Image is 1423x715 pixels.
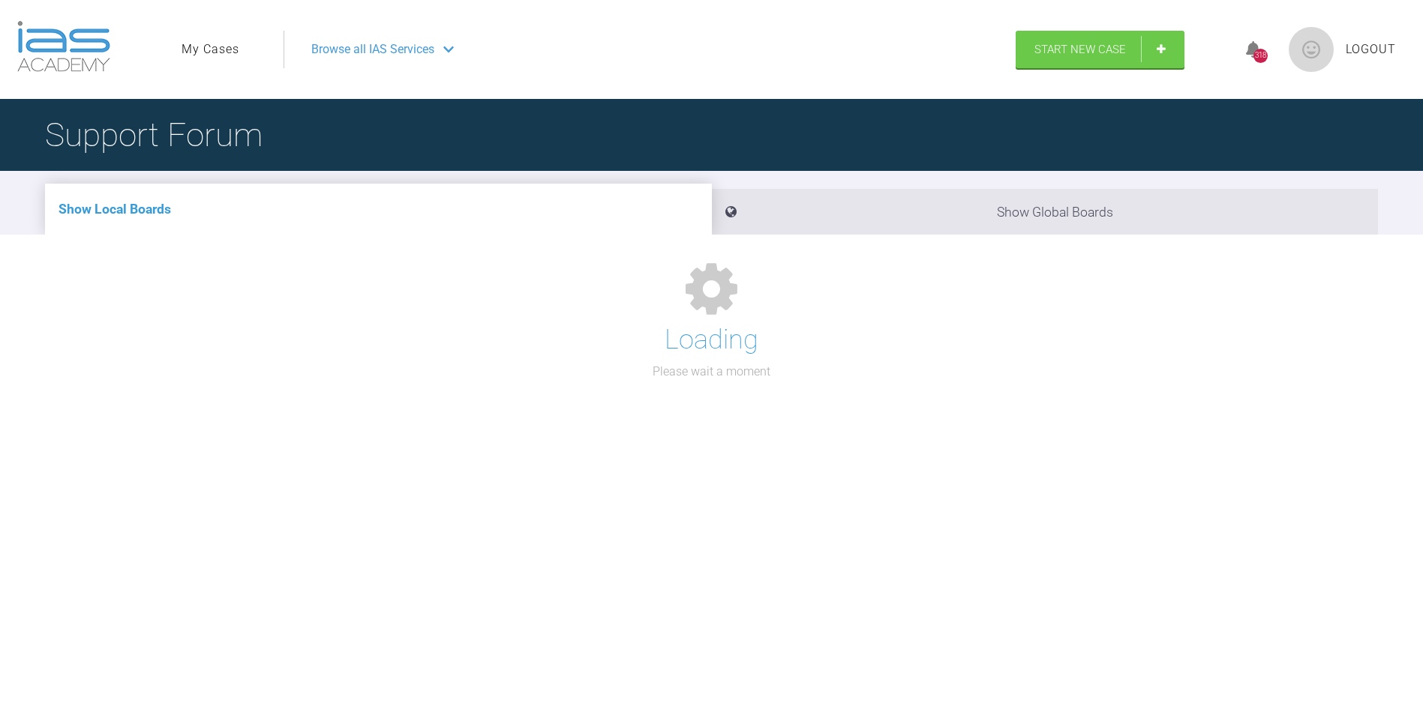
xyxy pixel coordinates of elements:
a: Logout [1346,40,1396,59]
img: logo-light.3e3ef733.png [17,21,110,72]
img: profile.png [1289,27,1334,72]
span: Start New Case [1034,43,1126,56]
p: Please wait a moment [653,362,770,381]
div: 318 [1253,49,1268,63]
h1: Loading [665,319,758,362]
a: Start New Case [1016,31,1184,68]
li: Show Local Boards [45,184,712,235]
h1: Support Forum [45,109,263,161]
a: My Cases [182,40,239,59]
li: Show Global Boards [712,189,1379,235]
span: Browse all IAS Services [311,40,434,59]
